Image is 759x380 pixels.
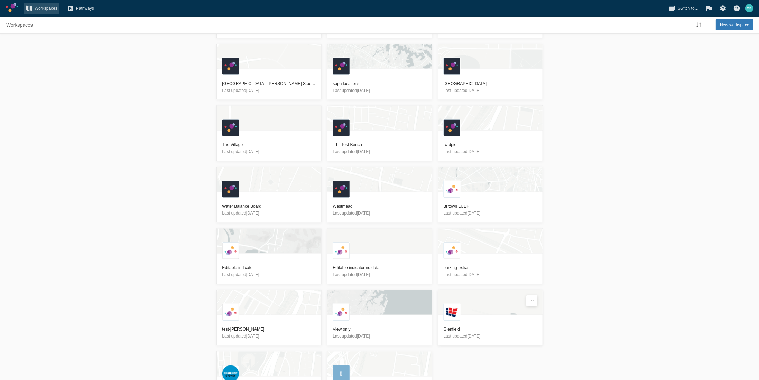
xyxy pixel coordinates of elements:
button: Switch to… [667,3,701,14]
h3: The Village [222,142,316,149]
p: Last updated [DATE] [333,272,426,278]
a: Workspaces [4,19,35,30]
h3: Westmead [333,203,426,210]
h3: Editable indicator [222,265,316,272]
div: K [444,58,460,75]
span: Workspaces [6,21,33,28]
div: K [333,120,350,136]
p: Last updated [DATE] [444,149,537,155]
nav: Breadcrumb [4,19,35,30]
a: KKinesis logoThe VillageLast updated[DATE] [216,105,322,161]
div: MK [745,4,753,12]
h3: parking-extra [444,265,537,272]
a: KKinesis logo[GEOGRAPHIC_DATA], [PERSON_NAME] Stockland Greenstar - already deliveredLast updated... [216,44,322,100]
a: KKinesis logo[GEOGRAPHIC_DATA]Last updated[DATE] [438,44,543,100]
a: KKinesis dev logoparking-extraLast updated[DATE] [438,228,543,284]
div: K [222,304,239,321]
h3: TT - Test Bench [333,142,426,149]
div: K [222,181,239,198]
h3: Britown LUEF [444,203,537,210]
p: Last updated [DATE] [222,87,316,94]
h3: tw dpie [444,142,537,149]
div: K [333,181,350,198]
h3: Editable indicator no data [333,265,426,272]
h3: [GEOGRAPHIC_DATA] [444,80,537,87]
p: Last updated [DATE] [333,87,426,94]
div: K [444,181,460,198]
a: KKinesis dev logoBritown LUEFLast updated[DATE] [438,167,543,223]
p: Last updated [DATE] [222,272,316,278]
a: KKinesis logoTT - Test BenchLast updated[DATE] [327,105,432,161]
span: Workspaces [35,5,57,12]
p: Last updated [DATE] [333,149,426,155]
a: KKinesis dev logoEditable indicatorLast updated[DATE] [216,228,322,284]
div: K [333,58,350,75]
span: New workspace [720,21,749,28]
a: KKinesis logotw dpieLast updated[DATE] [438,105,543,161]
p: Last updated [DATE] [444,272,537,278]
div: L [444,304,460,321]
p: Last updated [DATE] [222,333,316,340]
div: K [222,243,239,259]
a: KKinesis dev logotest-[PERSON_NAME]Last updated[DATE] [216,290,322,346]
span: Switch to… [678,5,699,12]
h3: test-[PERSON_NAME] [222,326,316,333]
p: Last updated [DATE] [222,210,316,217]
button: New workspace [716,19,753,30]
div: K [222,120,239,136]
a: KKinesis dev logoView onlyLast updated[DATE] [327,290,432,346]
div: K [333,243,350,259]
a: Workspaces [24,3,59,14]
h3: View only [333,326,426,333]
h3: sopa locations [333,80,426,87]
a: KKinesis logoWater Balance BoardLast updated[DATE] [216,167,322,223]
p: Last updated [DATE] [444,210,537,217]
a: Pathways [65,3,96,14]
p: Last updated [DATE] [444,333,537,340]
a: KKinesis dev logoEditable indicator no dataLast updated[DATE] [327,228,432,284]
a: KKinesis logoWestmeadLast updated[DATE] [327,167,432,223]
p: Last updated [DATE] [444,87,537,94]
h3: [GEOGRAPHIC_DATA], [PERSON_NAME] Stockland Greenstar - already delivered [222,80,316,87]
span: Pathways [76,5,94,12]
div: K [444,243,460,259]
div: K [444,120,460,136]
p: Last updated [DATE] [333,333,426,340]
p: Last updated [DATE] [333,210,426,217]
h3: Glenfield [444,326,537,333]
a: LLandcom logoGlenfieldLast updated[DATE] [438,290,543,346]
div: K [333,304,350,321]
a: KKinesis logosopa locationsLast updated[DATE] [327,44,432,100]
h3: Water Balance Board [222,203,316,210]
div: K [222,58,239,75]
p: Last updated [DATE] [222,149,316,155]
